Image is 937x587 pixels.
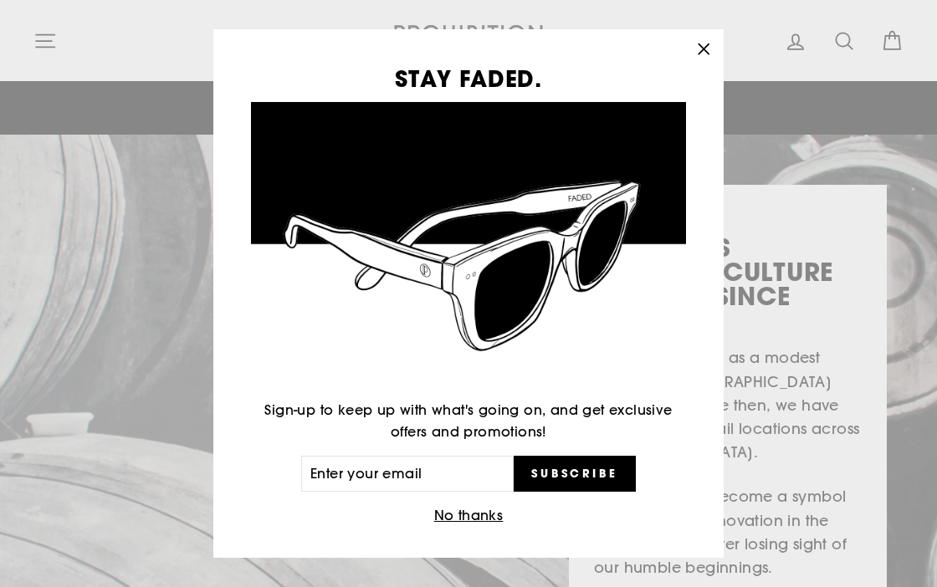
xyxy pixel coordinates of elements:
button: Subscribe [514,456,636,493]
input: Enter your email [301,456,514,493]
button: No thanks [429,504,509,528]
h3: STAY FADED. [251,67,686,89]
p: Sign-up to keep up with what's going on, and get exclusive offers and promotions! [251,400,686,442]
span: Subscribe [531,466,618,481]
